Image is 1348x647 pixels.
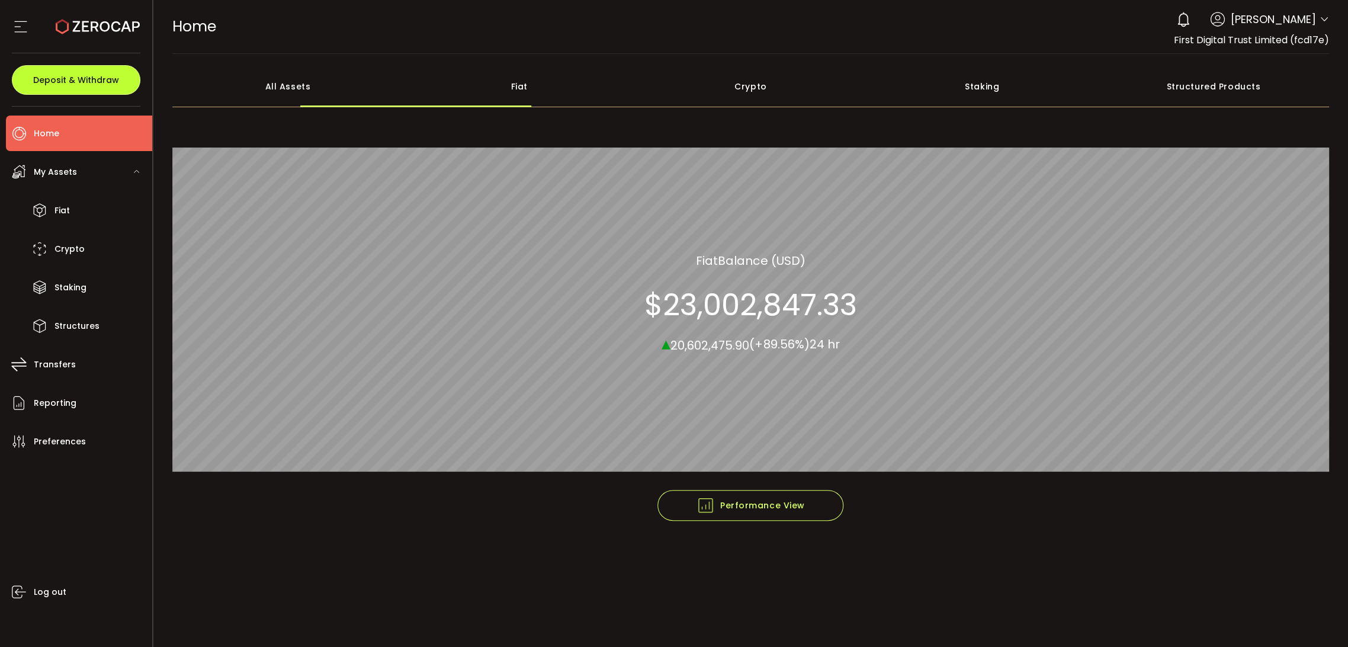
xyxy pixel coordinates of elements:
[54,202,70,219] span: Fiat
[34,433,86,450] span: Preferences
[172,16,216,37] span: Home
[1231,11,1316,27] span: [PERSON_NAME]
[662,330,670,355] span: ▴
[696,251,718,269] span: Fiat
[34,395,76,412] span: Reporting
[670,337,749,353] span: 20,602,475.90
[12,65,140,95] button: Deposit & Withdraw
[403,66,635,107] div: Fiat
[657,490,843,521] button: Performance View
[54,241,85,258] span: Crypto
[1097,66,1329,107] div: Structured Products
[696,251,805,269] section: Balance (USD)
[34,356,76,373] span: Transfers
[54,318,100,335] span: Structures
[697,497,805,514] span: Performance View
[54,279,86,296] span: Staking
[34,164,77,181] span: My Assets
[809,336,839,353] span: 24 hr
[33,76,119,84] span: Deposit & Withdraw
[749,336,809,353] span: (+89.56%)
[34,584,66,601] span: Log out
[34,125,59,142] span: Home
[866,66,1098,107] div: Staking
[172,66,404,107] div: All Assets
[1174,33,1329,47] span: First Digital Trust Limited (fcd17e)
[1289,590,1348,647] iframe: Chat Widget
[644,287,857,322] section: $23,002,847.33
[635,66,866,107] div: Crypto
